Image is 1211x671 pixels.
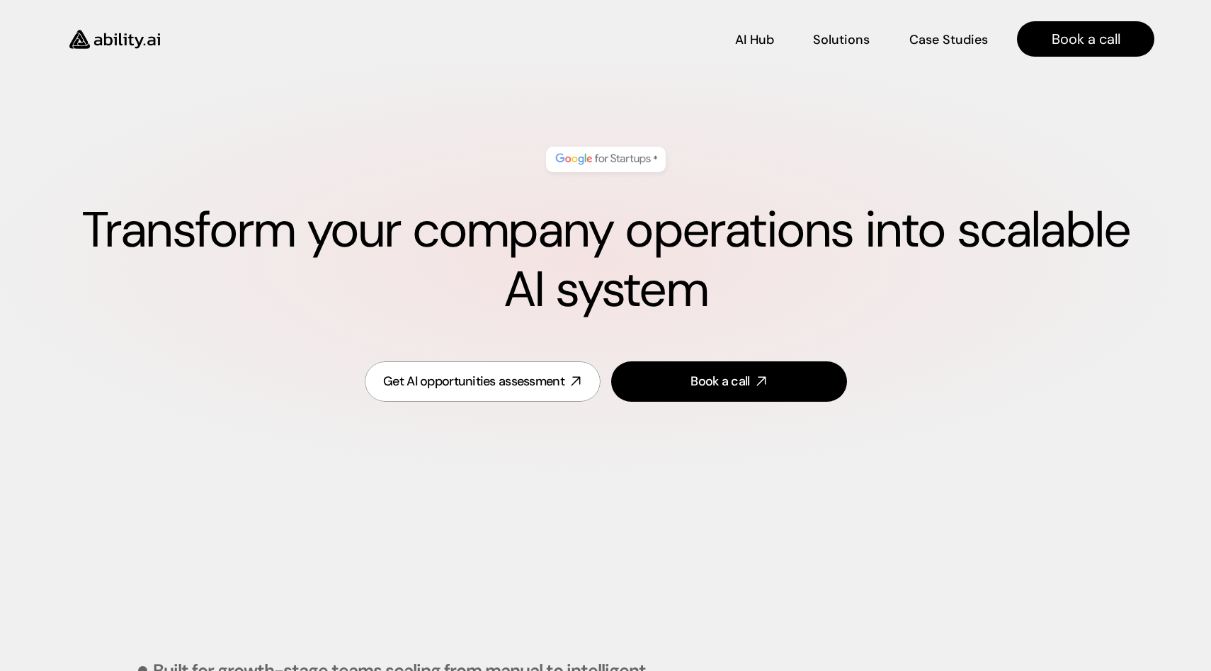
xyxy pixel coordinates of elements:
a: AI Hub [735,27,774,52]
div: Get AI opportunities assessment [383,373,564,390]
p: Book a call [1052,29,1120,49]
a: Get AI opportunities assessment [365,361,601,402]
a: Book a call [611,361,847,402]
p: Solutions [813,31,870,49]
p: Case Studies [909,31,988,49]
a: Case Studies [909,27,989,52]
a: Solutions [813,27,870,52]
nav: Main navigation [180,21,1154,57]
p: AI Hub [735,31,774,49]
a: Book a call [1017,21,1154,57]
div: Book a call [690,373,749,390]
h1: Transform your company operations into scalable AI system [57,201,1154,320]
